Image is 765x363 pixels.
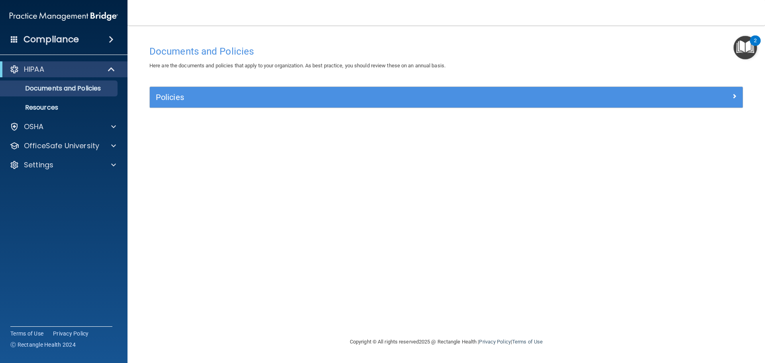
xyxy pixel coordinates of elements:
[149,46,743,57] h4: Documents and Policies
[10,160,116,170] a: Settings
[10,341,76,349] span: Ⓒ Rectangle Health 2024
[24,141,99,151] p: OfficeSafe University
[53,330,89,337] a: Privacy Policy
[156,93,588,102] h5: Policies
[5,84,114,92] p: Documents and Policies
[10,8,118,24] img: PMB logo
[24,122,44,131] p: OSHA
[5,104,114,112] p: Resources
[24,34,79,45] h4: Compliance
[149,63,445,69] span: Here are the documents and policies that apply to your organization. As best practice, you should...
[10,122,116,131] a: OSHA
[10,65,116,74] a: HIPAA
[512,339,543,345] a: Terms of Use
[627,306,755,338] iframe: Drift Widget Chat Controller
[301,329,592,355] div: Copyright © All rights reserved 2025 @ Rectangle Health | |
[734,36,757,59] button: Open Resource Center, 2 new notifications
[24,65,44,74] p: HIPAA
[10,141,116,151] a: OfficeSafe University
[24,160,53,170] p: Settings
[10,330,43,337] a: Terms of Use
[479,339,510,345] a: Privacy Policy
[156,91,737,104] a: Policies
[754,41,757,51] div: 2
